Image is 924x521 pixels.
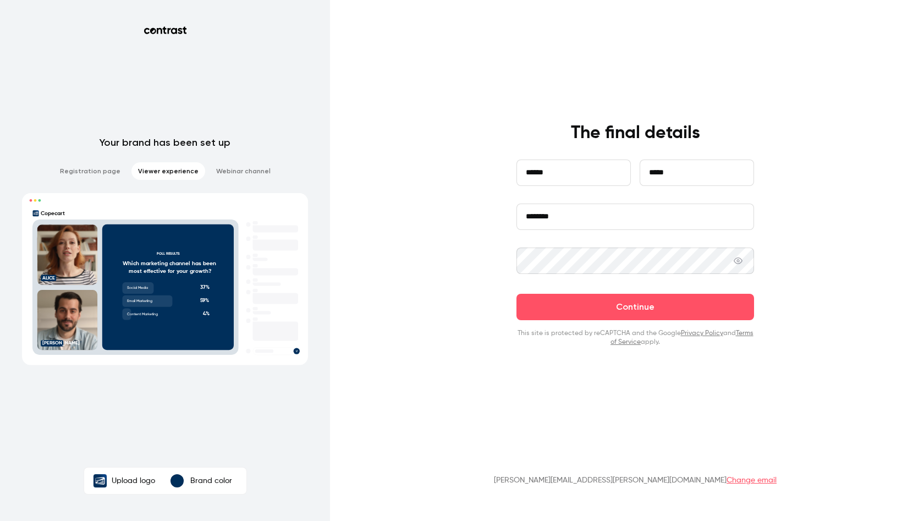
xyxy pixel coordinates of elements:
[210,162,277,180] li: Webinar channel
[571,122,700,144] h4: The final details
[494,475,777,486] p: [PERSON_NAME][EMAIL_ADDRESS][PERSON_NAME][DOMAIN_NAME]
[53,162,127,180] li: Registration page
[190,475,232,486] p: Brand color
[94,474,107,487] img: Copecart
[131,162,205,180] li: Viewer experience
[100,136,230,149] p: Your brand has been set up
[516,329,754,347] p: This site is protected by reCAPTCHA and the Google and apply.
[727,476,777,484] a: Change email
[162,470,244,492] button: Brand color
[610,330,754,345] a: Terms of Service
[86,470,162,492] label: CopecartUpload logo
[516,294,754,320] button: Continue
[681,330,723,337] a: Privacy Policy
